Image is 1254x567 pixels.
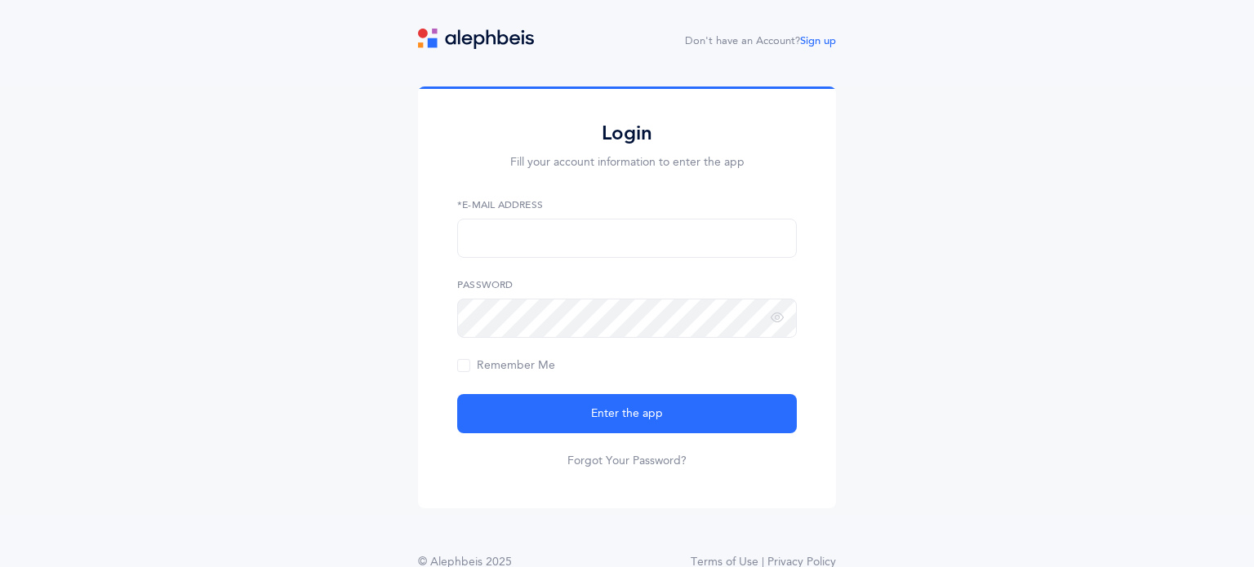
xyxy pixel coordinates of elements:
label: *E-Mail Address [457,197,797,212]
span: Remember Me [457,359,555,372]
a: Sign up [800,35,836,47]
p: Fill your account information to enter the app [457,154,797,171]
h2: Login [457,121,797,146]
label: Password [457,277,797,292]
a: Forgot Your Password? [567,453,687,469]
img: logo.svg [418,29,534,49]
div: Don't have an Account? [685,33,836,50]
span: Enter the app [591,405,663,423]
button: Enter the app [457,394,797,433]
